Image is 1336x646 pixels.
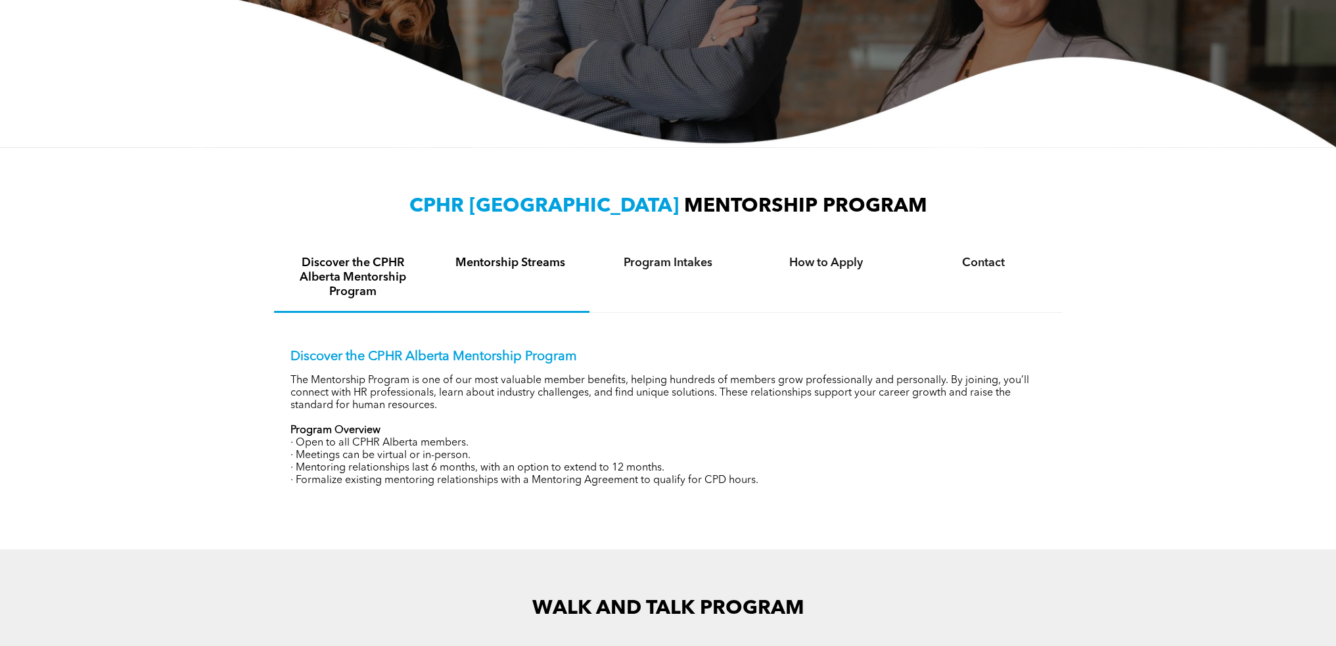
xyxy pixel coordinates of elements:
[290,474,1046,487] p: · Formalize existing mentoring relationships with a Mentoring Agreement to qualify for CPD hours.
[601,256,735,270] h4: Program Intakes
[290,437,1046,450] p: · Open to all CPHR Alberta members.
[290,425,380,436] strong: Program Overview
[286,256,420,299] h4: Discover the CPHR Alberta Mentorship Program
[290,375,1046,412] p: The Mentorship Program is one of our most valuable member benefits, helping hundreds of members g...
[290,462,1046,474] p: · Mentoring relationships last 6 months, with an option to extend to 12 months.
[444,256,578,270] h4: Mentorship Streams
[409,196,679,216] span: CPHR [GEOGRAPHIC_DATA]
[290,349,1046,365] p: Discover the CPHR Alberta Mentorship Program
[290,450,1046,462] p: · Meetings can be virtual or in-person.
[917,256,1051,270] h4: Contact
[684,196,927,216] span: MENTORSHIP PROGRAM
[532,599,804,618] span: WALK AND TALK PROGRAM
[759,256,893,270] h4: How to Apply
